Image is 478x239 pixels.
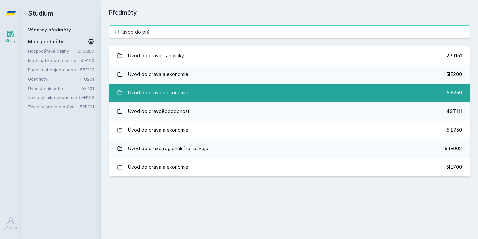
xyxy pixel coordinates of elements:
[446,71,462,78] div: 5IE200
[79,95,94,100] a: 5EN102
[82,86,94,91] a: 5FI101
[28,38,63,45] span: Moje předměty
[128,105,191,118] div: Úvod do pravděpodobnosti
[28,66,80,73] a: Psaní a obhajoba odborné práce
[28,48,78,54] a: Hospodářské dějiny
[28,27,71,32] a: Všechny předměty
[28,57,79,64] a: Matematika pro ekonomy (Matematika A)
[109,102,470,121] a: Úvod do pravděpodobnosti 4ST111
[28,103,80,110] a: Základy práva a právní nauky
[109,84,470,102] a: Úvod do práva a ekonomie 5IE250
[6,38,16,43] div: Study
[78,48,94,54] a: 5HD200
[109,139,470,158] a: Úvod do praxe regionálního rozvoje 5RE002
[1,27,20,47] a: Study
[109,121,470,139] a: Úvod do práva a ekonomie 5IE750
[109,65,470,84] a: Úvod do práva a ekonomie 5IE200
[109,8,470,17] h1: Předměty
[446,52,462,59] div: 2PR151
[109,158,470,176] a: Úvod do práva a ekonomie 5IE700
[109,25,470,38] input: Název nebo ident předmětu…
[80,104,94,109] a: 5PR101
[109,46,470,65] a: Úvod do práva - anglicky 2PR151
[445,145,462,152] div: 5RE002
[128,142,208,155] div: Úvod do praxe regionálního rozvoje
[128,123,188,137] div: Úvod do práva a ekonomie
[128,160,188,174] div: Úvod do práva a ekonomie
[128,68,188,81] div: Úvod do práva a ekonomie
[28,85,82,91] a: Úvod do filosofie
[446,108,462,115] div: 4ST111
[28,94,79,101] a: Základy mikroekonomie
[28,76,80,82] a: Účetnictví I.
[80,67,94,72] a: 55F112
[79,58,94,63] a: 55F100
[447,127,462,133] div: 5IE750
[128,86,188,99] div: Úvod do práva a ekonomie
[446,164,462,170] div: 5IE700
[80,76,94,82] a: 1FU201
[447,90,462,96] div: 5IE250
[4,225,18,230] div: Uživatel
[128,49,184,62] div: Úvod do práva - anglicky
[1,213,20,234] a: Uživatel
